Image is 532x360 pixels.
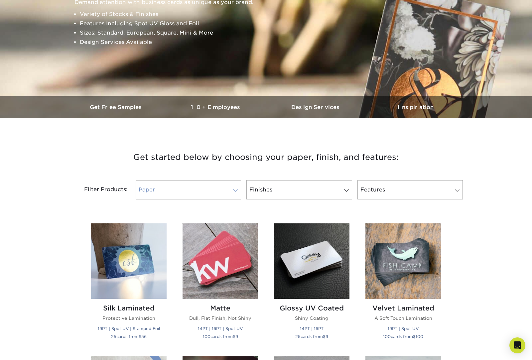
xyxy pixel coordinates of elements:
[98,326,160,331] small: 19PT | Spot UV | Stamped Foil
[357,180,463,199] a: Features
[266,104,366,110] h3: Design Services
[80,28,464,38] li: Sizes: Standard, European, Square, Mini & More
[91,315,167,321] p: Protective Lamination
[295,334,301,339] span: 25
[198,326,243,331] small: 14PT | 16PT | Spot UV
[365,223,441,348] a: Velvet Laminated Business Cards Velvet Laminated A Soft Touch Lamination 19PT | Spot UV 100cards ...
[383,334,423,339] small: cards from
[266,96,366,118] a: Design Services
[183,223,258,348] a: Matte Business Cards Matte Dull, Flat Finish, Not Shiny 14PT | 16PT | Spot UV 100cards from$9
[2,340,57,358] iframe: Google Customer Reviews
[233,334,235,339] span: $
[274,304,349,312] h2: Glossy UV Coated
[66,104,166,110] h3: Get Free Samples
[136,180,241,199] a: Paper
[183,223,258,299] img: Matte Business Cards
[274,223,349,348] a: Glossy UV Coated Business Cards Glossy UV Coated Shiny Coating 14PT | 16PT 25cards from$9
[91,304,167,312] h2: Silk Laminated
[300,326,324,331] small: 14PT | 16PT
[323,334,326,339] span: $
[66,96,166,118] a: Get Free Samples
[80,38,464,47] li: Design Services Available
[80,19,464,28] li: Features Including Spot UV Gloss and Foil
[246,180,352,199] a: Finishes
[509,337,525,353] div: Open Intercom Messenger
[166,96,266,118] a: 10+ Employees
[274,223,349,299] img: Glossy UV Coated Business Cards
[91,223,167,299] img: Silk Laminated Business Cards
[366,104,465,110] h3: Inspiration
[235,334,238,339] span: 9
[71,142,461,172] h3: Get started below by choosing your paper, finish, and features:
[203,334,210,339] span: 100
[183,304,258,312] h2: Matte
[183,315,258,321] p: Dull, Flat Finish, Not Shiny
[416,334,423,339] span: 100
[203,334,238,339] small: cards from
[139,334,141,339] span: $
[365,223,441,299] img: Velvet Laminated Business Cards
[166,104,266,110] h3: 10+ Employees
[141,334,147,339] span: 56
[388,326,419,331] small: 19PT | Spot UV
[295,334,328,339] small: cards from
[111,334,116,339] span: 25
[326,334,328,339] span: 9
[365,304,441,312] h2: Velvet Laminated
[274,315,349,321] p: Shiny Coating
[91,223,167,348] a: Silk Laminated Business Cards Silk Laminated Protective Lamination 19PT | Spot UV | Stamped Foil ...
[366,96,465,118] a: Inspiration
[413,334,416,339] span: $
[66,180,133,199] div: Filter Products:
[365,315,441,321] p: A Soft Touch Lamination
[80,10,464,19] li: Variety of Stocks & Finishes
[383,334,391,339] span: 100
[111,334,147,339] small: cards from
